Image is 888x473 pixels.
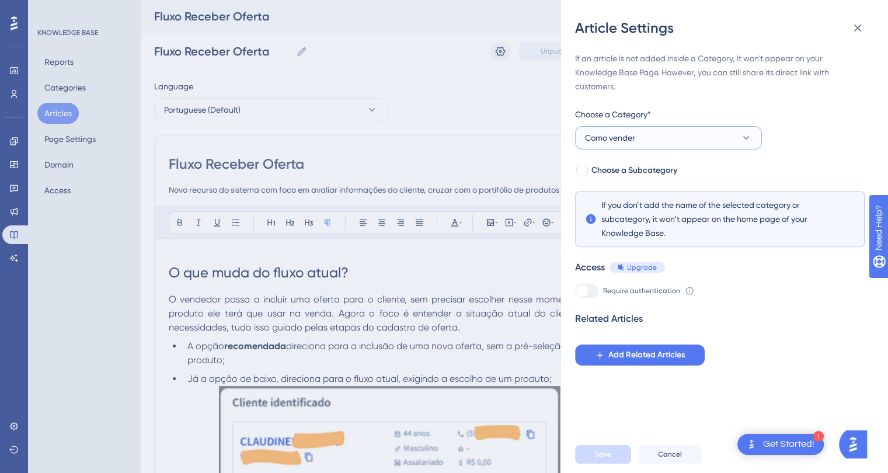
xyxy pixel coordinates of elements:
span: If you don’t add the name of the selected category or subcategory, it won’t appear on the home pa... [601,198,838,240]
iframe: UserGuiding AI Assistant Launcher [839,427,874,462]
div: Open Get Started! checklist, remaining modules: 1 [737,434,824,455]
button: Save [575,445,631,464]
span: Choose a Subcategory [591,164,677,178]
button: Add Related Articles [575,345,705,366]
div: Related Articles [575,312,643,326]
span: Cancel [658,450,682,459]
span: Need Help? [27,3,73,17]
span: Add Related Articles [608,348,685,362]
div: Access [575,260,605,274]
span: Como vender [585,131,635,145]
span: Upgrade [627,263,657,272]
span: Require authentication [603,286,680,295]
span: Choose a Category* [575,107,651,121]
button: Como vender [575,126,762,149]
button: Cancel [638,445,702,464]
div: 1 [813,431,824,441]
img: launcher-image-alternative-text [744,437,758,451]
div: Article Settings [575,19,874,37]
div: Get Started! [763,438,814,451]
div: If an article is not added inside a Category, it won't appear on your Knowledge Base Page. Howeve... [575,51,865,93]
span: Save [595,450,611,459]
